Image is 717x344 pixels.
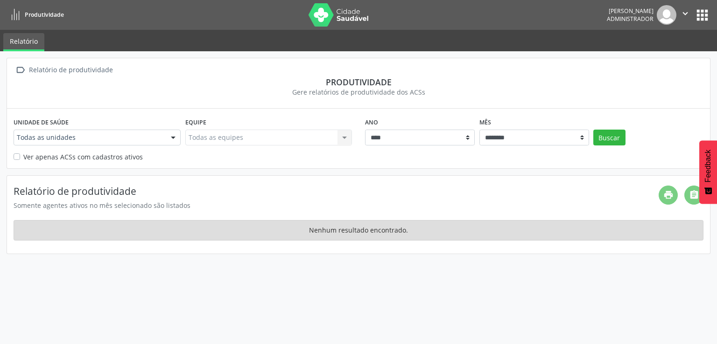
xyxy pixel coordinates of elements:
button: Buscar [593,130,626,145]
i:  [680,8,690,19]
a: Produtividade [7,7,64,22]
div: Relatório de produtividade [27,63,114,77]
a: Relatório [3,33,44,51]
button: apps [694,7,710,23]
button: Feedback - Mostrar pesquisa [699,140,717,204]
button:  [676,5,694,25]
span: Feedback [704,150,712,182]
a:  Relatório de produtividade [14,63,114,77]
div: Somente agentes ativos no mês selecionado são listados [14,200,659,210]
img: img [657,5,676,25]
label: Ano [365,115,378,130]
div: Produtividade [14,77,703,87]
div: [PERSON_NAME] [607,7,654,15]
label: Ver apenas ACSs com cadastros ativos [23,152,143,162]
h4: Relatório de produtividade [14,186,659,197]
div: Gere relatórios de produtividade dos ACSs [14,87,703,97]
span: Produtividade [25,11,64,19]
label: Unidade de saúde [14,115,69,130]
span: Administrador [607,15,654,23]
i:  [14,63,27,77]
div: Nenhum resultado encontrado. [14,220,703,241]
label: Mês [479,115,491,130]
label: Equipe [185,115,206,130]
span: Todas as unidades [17,133,162,142]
